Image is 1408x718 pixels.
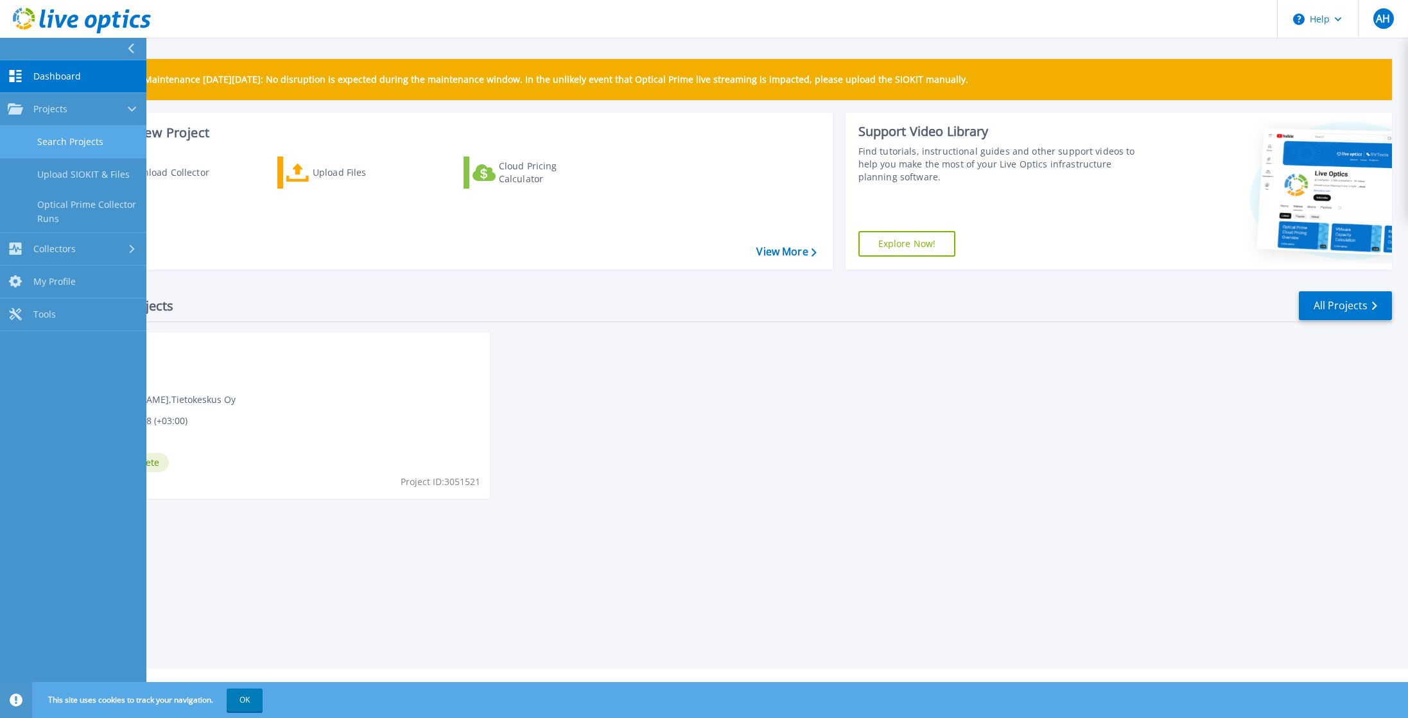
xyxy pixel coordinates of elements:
[401,475,480,489] span: Project ID: 3051521
[35,688,263,712] span: This site uses cookies to track your navigation.
[858,123,1139,140] div: Support Video Library
[97,393,236,407] span: [PERSON_NAME] , Tietokeskus Oy
[91,126,816,140] h3: Start a New Project
[227,688,263,712] button: OK
[313,160,415,185] div: Upload Files
[97,340,482,354] span: Optical Prime
[858,145,1139,184] div: Find tutorials, instructional guides and other support videos to help you make the most of your L...
[756,246,816,258] a: View More
[96,74,968,85] p: Scheduled Maintenance [DATE][DATE]: No disruption is expected during the maintenance window. In t...
[33,71,81,82] span: Dashboard
[1376,13,1390,24] span: AH
[33,243,76,255] span: Collectors
[277,157,421,189] a: Upload Files
[1299,291,1392,320] a: All Projects
[33,276,76,287] span: My Profile
[124,160,227,185] div: Download Collector
[91,157,234,189] a: Download Collector
[33,103,67,115] span: Projects
[33,309,56,320] span: Tools
[464,157,607,189] a: Cloud Pricing Calculator
[499,160,602,185] div: Cloud Pricing Calculator
[858,231,956,257] a: Explore Now!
